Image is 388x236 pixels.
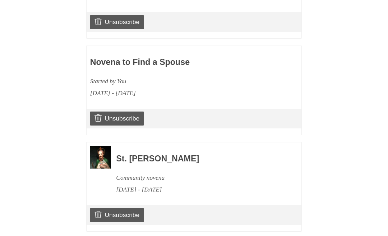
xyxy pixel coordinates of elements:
[90,208,144,222] a: Unsubscribe
[116,154,282,164] h3: St. [PERSON_NAME]
[90,87,256,99] div: [DATE] - [DATE]
[116,184,282,195] div: [DATE] - [DATE]
[90,112,144,125] a: Unsubscribe
[90,58,256,67] h3: Novena to Find a Spouse
[116,172,282,184] div: Community novena
[90,75,256,87] div: Started by You
[90,146,111,169] img: Novena image
[90,15,144,29] a: Unsubscribe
